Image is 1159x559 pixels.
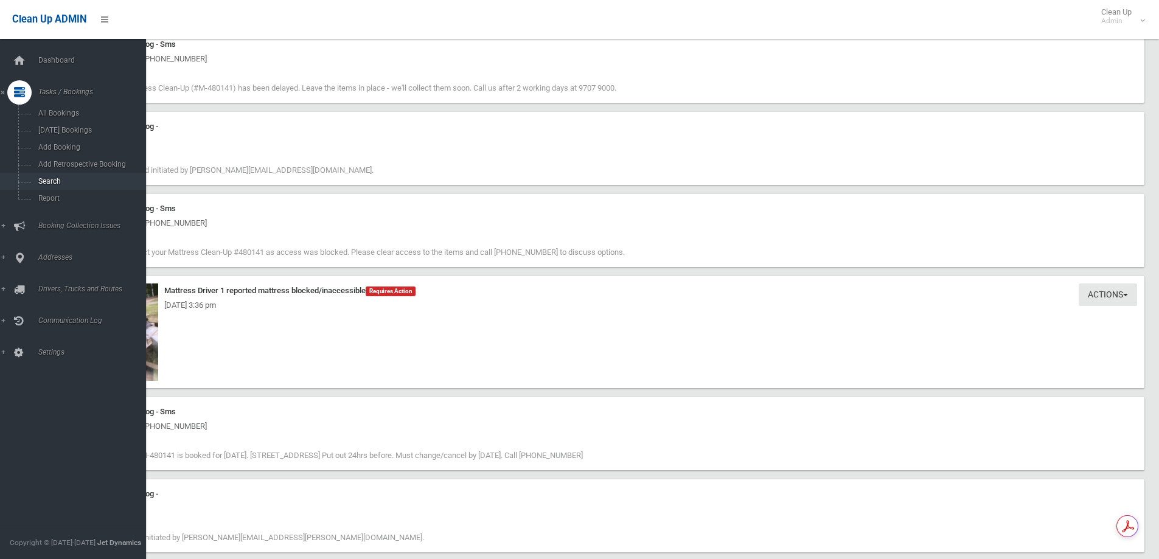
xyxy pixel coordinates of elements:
[35,194,145,203] span: Report
[85,119,1137,134] div: Communication Log -
[85,216,1137,231] div: [DATE] 3:36 pm - [PHONE_NUMBER]
[85,248,625,257] span: We couldn't collect your Mattress Clean-Up #480141 as access was blocked. Please clear access to ...
[1079,283,1137,306] button: Actions
[1101,16,1132,26] small: Admin
[85,451,583,460] span: Your Clean-Up #M-480141 is booked for [DATE]. [STREET_ADDRESS] Put out 24hrs before. Must change/...
[35,88,155,96] span: Tasks / Bookings
[35,316,155,325] span: Communication Log
[35,160,145,168] span: Add Retrospective Booking
[85,37,1137,52] div: Communication Log - Sms
[85,298,1137,313] div: [DATE] 3:36 pm
[85,487,1137,501] div: Communication Log -
[85,134,1137,148] div: [DATE] 8:44 am
[35,253,155,262] span: Addresses
[35,348,155,356] span: Settings
[97,538,141,547] strong: Jet Dynamics
[10,538,96,547] span: Copyright © [DATE]-[DATE]
[85,83,616,92] span: Sorry - your Mattress Clean-Up (#M-480141) has been delayed. Leave the items in place - we'll col...
[85,201,1137,216] div: Communication Log - Sms
[85,533,424,542] span: Booking created initiated by [PERSON_NAME][EMAIL_ADDRESS][PERSON_NAME][DOMAIN_NAME].
[35,143,145,151] span: Add Booking
[85,165,374,175] span: Marked as missed initiated by [PERSON_NAME][EMAIL_ADDRESS][DOMAIN_NAME].
[366,286,416,296] span: Requires Action
[12,13,86,25] span: Clean Up ADMIN
[85,283,1137,298] div: Mattress Driver 1 reported mattress blocked/inaccessible
[35,177,145,186] span: Search
[35,109,145,117] span: All Bookings
[35,221,155,230] span: Booking Collection Issues
[35,126,145,134] span: [DATE] Bookings
[85,501,1137,516] div: [DATE] 9:01 am
[85,419,1137,434] div: [DATE] 9:01 am - [PHONE_NUMBER]
[35,285,155,293] span: Drivers, Trucks and Routes
[35,56,155,64] span: Dashboard
[85,404,1137,419] div: Communication Log - Sms
[85,52,1137,66] div: [DATE] 8:44 am - [PHONE_NUMBER]
[1095,7,1144,26] span: Clean Up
